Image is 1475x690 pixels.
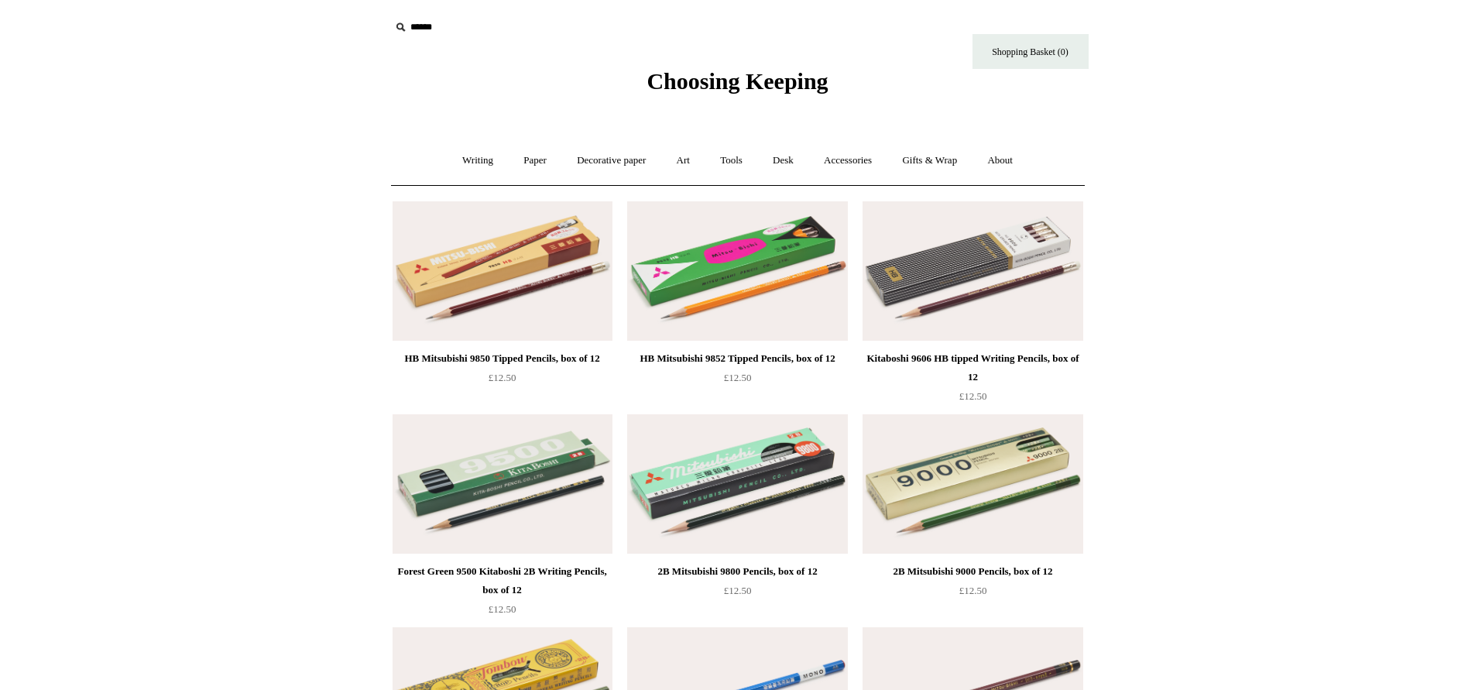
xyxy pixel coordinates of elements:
a: HB Mitsubishi 9850 Tipped Pencils, box of 12 HB Mitsubishi 9850 Tipped Pencils, box of 12 [393,201,612,341]
img: Forest Green 9500 Kitaboshi 2B Writing Pencils, box of 12 [393,414,612,554]
a: Writing [448,140,507,181]
a: HB Mitsubishi 9852 Tipped Pencils, box of 12 £12.50 [627,349,847,413]
span: £12.50 [724,372,752,383]
span: Choosing Keeping [647,68,828,94]
span: £12.50 [489,603,516,615]
img: Kitaboshi 9606 HB tipped Writing Pencils, box of 12 [863,201,1082,341]
a: Forest Green 9500 Kitaboshi 2B Writing Pencils, box of 12 £12.50 [393,562,612,626]
img: HB Mitsubishi 9852 Tipped Pencils, box of 12 [627,201,847,341]
a: 2B Mitsubishi 9000 Pencils, box of 12 £12.50 [863,562,1082,626]
a: HB Mitsubishi 9852 Tipped Pencils, box of 12 HB Mitsubishi 9852 Tipped Pencils, box of 12 [627,201,847,341]
a: Art [663,140,704,181]
a: Decorative paper [563,140,660,181]
a: Forest Green 9500 Kitaboshi 2B Writing Pencils, box of 12 Forest Green 9500 Kitaboshi 2B Writing ... [393,414,612,554]
span: £12.50 [959,390,987,402]
a: About [973,140,1027,181]
div: 2B Mitsubishi 9000 Pencils, box of 12 [866,562,1079,581]
a: Paper [509,140,561,181]
a: Gifts & Wrap [888,140,971,181]
span: £12.50 [959,585,987,596]
a: Accessories [810,140,886,181]
div: Forest Green 9500 Kitaboshi 2B Writing Pencils, box of 12 [396,562,609,599]
div: Kitaboshi 9606 HB tipped Writing Pencils, box of 12 [866,349,1079,386]
img: 2B Mitsubishi 9000 Pencils, box of 12 [863,414,1082,554]
a: Desk [759,140,808,181]
img: HB Mitsubishi 9850 Tipped Pencils, box of 12 [393,201,612,341]
a: Kitaboshi 9606 HB tipped Writing Pencils, box of 12 £12.50 [863,349,1082,413]
span: £12.50 [724,585,752,596]
div: 2B Mitsubishi 9800 Pencils, box of 12 [631,562,843,581]
a: 2B Mitsubishi 9800 Pencils, box of 12 £12.50 [627,562,847,626]
a: Tools [706,140,756,181]
div: HB Mitsubishi 9850 Tipped Pencils, box of 12 [396,349,609,368]
span: £12.50 [489,372,516,383]
a: Choosing Keeping [647,81,828,91]
a: Shopping Basket (0) [972,34,1089,69]
img: 2B Mitsubishi 9800 Pencils, box of 12 [627,414,847,554]
a: HB Mitsubishi 9850 Tipped Pencils, box of 12 £12.50 [393,349,612,413]
a: Kitaboshi 9606 HB tipped Writing Pencils, box of 12 Kitaboshi 9606 HB tipped Writing Pencils, box... [863,201,1082,341]
a: 2B Mitsubishi 9800 Pencils, box of 12 2B Mitsubishi 9800 Pencils, box of 12 [627,414,847,554]
a: 2B Mitsubishi 9000 Pencils, box of 12 2B Mitsubishi 9000 Pencils, box of 12 [863,414,1082,554]
div: HB Mitsubishi 9852 Tipped Pencils, box of 12 [631,349,843,368]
